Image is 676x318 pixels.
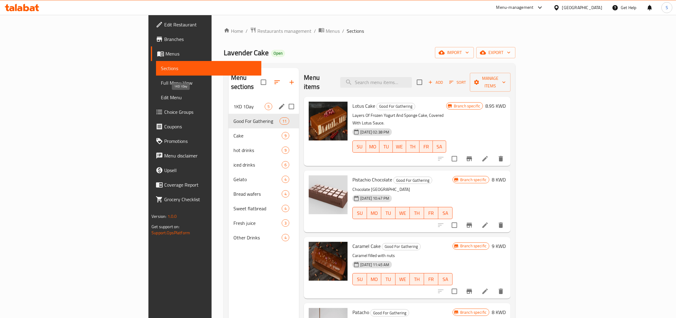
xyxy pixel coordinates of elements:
[233,205,282,212] span: Sweet flatbread
[151,212,166,220] span: Version:
[445,78,470,87] span: Sort items
[358,129,392,135] span: [DATE] 02:38 PM
[233,176,282,183] div: Gelato
[151,134,261,148] a: Promotions
[424,207,438,219] button: FR
[458,243,489,249] span: Branch specific
[422,142,430,151] span: FR
[265,104,272,110] span: 5
[161,94,256,101] span: Edit Menu
[271,50,285,57] div: Open
[481,155,489,162] a: Edit menu item
[309,175,348,214] img: Pistachio Chocolate
[481,49,511,56] span: export
[233,190,282,198] span: Bread wafers
[164,152,256,159] span: Menu disclaimer
[282,176,289,183] div: items
[481,288,489,295] a: Edit menu item
[270,75,284,90] span: Sort sections
[352,101,375,110] span: Lotus Cake
[229,114,299,128] div: Good For Gathering11
[161,65,256,72] span: Sections
[458,310,489,315] span: Branch specific
[282,234,289,241] div: items
[393,140,406,153] button: WE
[376,103,415,110] div: Good For Gathering
[494,284,508,299] button: delete
[448,78,467,87] button: Sort
[282,161,289,168] div: items
[448,219,461,232] span: Select to update
[492,175,506,184] h6: 8 KWD
[481,222,489,229] a: Edit menu item
[470,73,511,92] button: Manage items
[382,142,390,151] span: TU
[282,220,289,226] span: 3
[370,309,409,316] div: Good For Gathering
[352,140,366,153] button: SU
[164,167,256,174] span: Upsell
[352,112,446,127] p: Layers Of Frozen Yogurt And Sponge Cake, Covered With Lotus Sauce.
[451,103,483,109] span: Branch specific
[151,119,261,134] a: Coupons
[396,273,410,285] button: WE
[381,273,396,285] button: TU
[282,205,289,212] div: items
[355,209,365,218] span: SU
[458,177,489,183] span: Branch specific
[233,161,282,168] span: iced drinks
[435,47,474,58] button: import
[257,27,311,35] span: Restaurants management
[462,284,477,299] button: Branch-specific-item
[282,162,289,168] span: 6
[164,181,256,188] span: Coverage Report
[224,27,515,35] nav: breadcrumb
[369,275,379,284] span: MO
[233,234,282,241] span: Other Drinks
[426,209,436,218] span: FR
[229,187,299,201] div: Bread wafers4
[355,142,364,151] span: SU
[462,151,477,166] button: Branch-specific-item
[369,209,379,218] span: MO
[448,152,461,165] span: Select to update
[485,102,506,110] h6: 8.95 KWD
[151,192,261,207] a: Grocery Checklist
[151,163,261,178] a: Upsell
[314,27,316,35] li: /
[358,262,392,268] span: [DATE] 11:45 AM
[282,147,289,154] div: items
[494,151,508,166] button: delete
[440,49,469,56] span: import
[164,123,256,130] span: Coupons
[448,285,461,298] span: Select to update
[280,117,289,125] div: items
[233,219,282,227] span: Fresh juice
[352,242,381,251] span: Caramel Cake
[233,147,282,154] span: hot drinks
[347,27,364,35] span: Sections
[156,76,261,90] a: Full Menu View
[358,195,392,201] span: [DATE] 10:47 PM
[282,132,289,139] div: items
[352,186,453,193] p: Chocolate [GEOGRAPHIC_DATA]
[382,243,420,250] span: Good For Gathering
[412,209,422,218] span: TH
[441,275,450,284] span: SA
[233,103,265,110] span: 1KD 1Day
[562,4,602,11] div: [GEOGRAPHIC_DATA]
[229,157,299,172] div: iced drinks6
[151,105,261,119] a: Choice Groups
[164,137,256,145] span: Promotions
[413,76,426,89] span: Select section
[441,209,450,218] span: SA
[282,147,289,153] span: 9
[426,78,445,87] button: Add
[151,223,179,231] span: Get support on:
[355,275,365,284] span: SU
[229,128,299,143] div: Cake9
